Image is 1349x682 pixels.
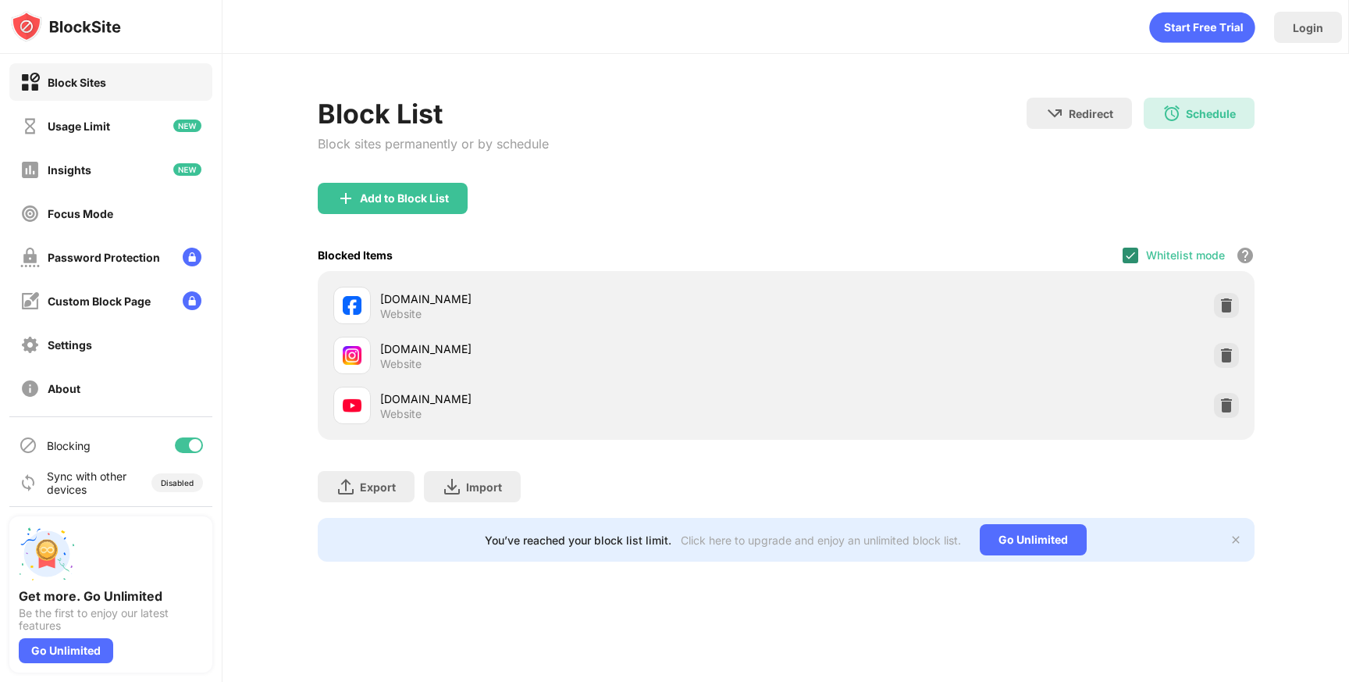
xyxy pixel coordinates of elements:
[1149,12,1255,43] div: animation
[380,307,422,321] div: Website
[681,534,961,547] div: Click here to upgrade and enjoy an unlimited block list.
[11,11,121,42] img: logo-blocksite.svg
[980,524,1087,555] div: Go Unlimited
[19,638,113,663] div: Go Unlimited
[380,357,422,371] div: Website
[485,534,671,547] div: You’ve reached your block list limit.
[20,291,40,311] img: customize-block-page-off.svg
[48,207,113,220] div: Focus Mode
[20,204,40,223] img: focus-off.svg
[47,439,91,452] div: Blocking
[380,407,422,421] div: Website
[466,480,502,494] div: Import
[173,163,201,176] img: new-icon.svg
[48,120,110,133] div: Usage Limit
[48,382,80,395] div: About
[20,116,40,136] img: time-usage-off.svg
[1186,107,1236,120] div: Schedule
[183,291,201,310] img: lock-menu.svg
[48,251,160,264] div: Password Protection
[20,379,40,398] img: about-off.svg
[161,478,194,487] div: Disabled
[1230,534,1242,546] img: x-button.svg
[20,73,40,92] img: block-on.svg
[343,396,361,415] img: favicons
[19,526,75,582] img: push-unlimited.svg
[360,192,449,205] div: Add to Block List
[19,473,37,492] img: sync-icon.svg
[20,335,40,355] img: settings-off.svg
[47,470,127,496] div: Sync with other devices
[318,248,393,262] div: Blocked Items
[380,341,786,357] div: [DOMAIN_NAME]
[183,248,201,266] img: lock-menu.svg
[343,346,361,365] img: favicons
[48,163,91,177] div: Insights
[360,480,396,494] div: Export
[48,76,106,89] div: Block Sites
[1293,21,1323,34] div: Login
[173,120,201,132] img: new-icon.svg
[318,136,549,152] div: Block sites permanently or by schedule
[19,588,203,604] div: Get more. Go Unlimited
[1146,248,1225,262] div: Whitelist mode
[48,295,151,308] div: Custom Block Page
[1124,249,1137,262] img: check.svg
[380,391,786,407] div: [DOMAIN_NAME]
[1069,107,1113,120] div: Redirect
[20,248,40,267] img: password-protection-off.svg
[343,296,361,315] img: favicons
[19,436,37,455] img: blocking-icon.svg
[19,607,203,632] div: Be the first to enjoy our latest features
[318,98,549,130] div: Block List
[20,160,40,180] img: insights-off.svg
[380,291,786,307] div: [DOMAIN_NAME]
[48,338,92,352] div: Settings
